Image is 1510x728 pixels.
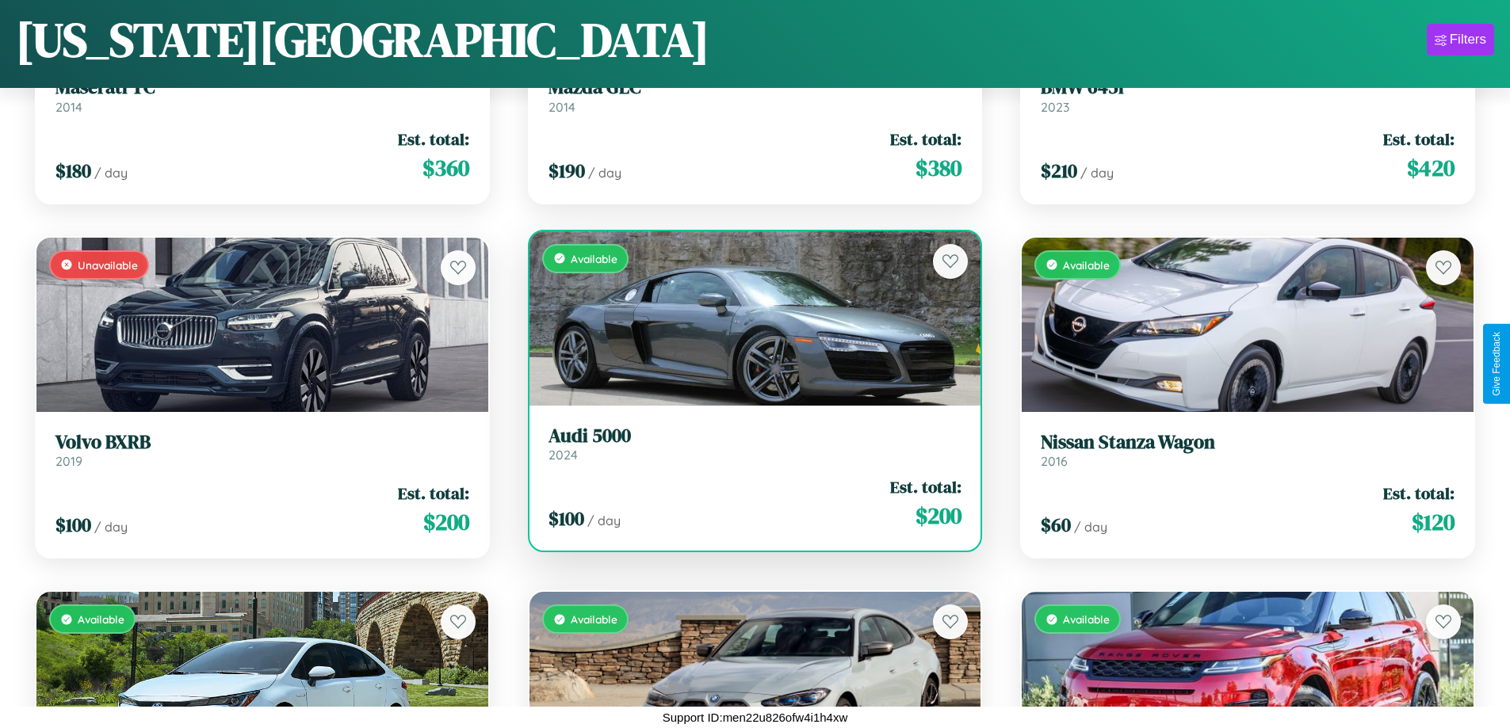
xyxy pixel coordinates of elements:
[1041,99,1069,115] span: 2023
[1080,165,1114,181] span: / day
[55,76,469,99] h3: Maserati TC
[890,128,961,151] span: Est. total:
[55,453,82,469] span: 2019
[549,447,578,463] span: 2024
[571,612,617,626] span: Available
[1407,152,1455,184] span: $ 420
[1412,506,1455,538] span: $ 120
[16,7,709,72] h1: [US_STATE][GEOGRAPHIC_DATA]
[549,76,962,115] a: Mazda GLC2014
[55,76,469,115] a: Maserati TC2014
[1041,76,1455,99] h3: BMW 645i
[571,252,617,265] span: Available
[1383,482,1455,505] span: Est. total:
[1427,24,1494,55] button: Filters
[549,158,585,184] span: $ 190
[55,99,82,115] span: 2014
[663,707,848,728] p: Support ID: men22u826ofw4i1h4xw
[78,258,138,272] span: Unavailable
[549,425,962,463] a: Audi 50002024
[1041,431,1455,454] h3: Nissan Stanza Wagon
[1041,453,1068,469] span: 2016
[422,152,469,184] span: $ 360
[1074,519,1107,535] span: / day
[549,505,584,532] span: $ 100
[398,482,469,505] span: Est. total:
[1041,76,1455,115] a: BMW 645i2023
[1041,512,1071,538] span: $ 60
[549,76,962,99] h3: Mazda GLC
[1063,612,1110,626] span: Available
[94,165,128,181] span: / day
[78,612,124,626] span: Available
[94,519,128,535] span: / day
[588,165,621,181] span: / day
[1491,332,1502,396] div: Give Feedback
[1063,258,1110,272] span: Available
[55,431,469,454] h3: Volvo BXRB
[1041,158,1077,184] span: $ 210
[587,513,621,528] span: / day
[1450,32,1486,48] div: Filters
[55,431,469,470] a: Volvo BXRB2019
[55,512,91,538] span: $ 100
[890,475,961,498] span: Est. total:
[55,158,91,184] span: $ 180
[1041,431,1455,470] a: Nissan Stanza Wagon2016
[916,152,961,184] span: $ 380
[916,500,961,532] span: $ 200
[1383,128,1455,151] span: Est. total:
[549,99,575,115] span: 2014
[398,128,469,151] span: Est. total:
[549,425,962,448] h3: Audi 5000
[423,506,469,538] span: $ 200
